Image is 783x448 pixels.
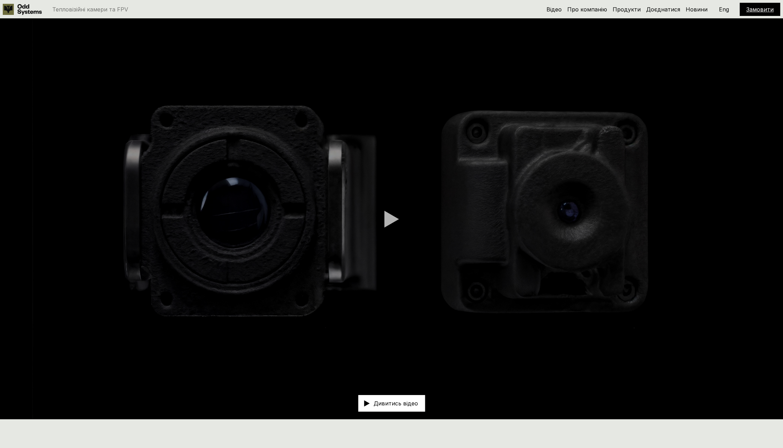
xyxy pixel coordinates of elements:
[719,7,729,12] p: Eng
[746,6,774,13] a: Замовити
[374,401,418,406] p: Дивитись відео
[52,7,128,12] p: Тепловізійні камери та FPV
[546,6,562,13] a: Відео
[613,6,641,13] a: Продукти
[646,6,680,13] a: Доєднатися
[686,6,708,13] a: Новини
[567,6,607,13] a: Про компанію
